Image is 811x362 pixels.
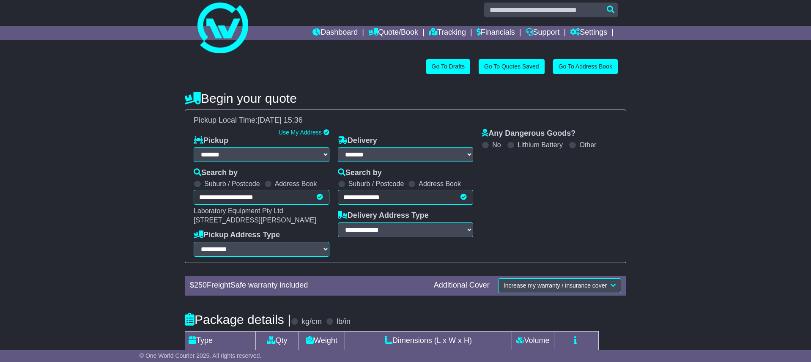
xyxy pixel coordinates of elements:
span: © One World Courier 2025. All rights reserved. [140,352,262,359]
div: Additional Cover [430,281,494,290]
label: Lithium Battery [518,141,563,149]
label: Suburb / Postcode [348,180,404,188]
label: Any Dangerous Goods? [482,129,575,138]
a: Go To Address Book [553,59,618,74]
label: Delivery [338,136,377,145]
div: $ FreightSafe warranty included [186,281,430,290]
td: Qty [256,331,299,350]
span: Laboratory Equipment Pty Ltd [194,207,283,214]
a: Dashboard [312,26,358,40]
div: Pickup Local Time: [189,116,622,125]
label: Pickup [194,136,228,145]
span: Increase my warranty / insurance cover [504,282,607,289]
label: Other [579,141,596,149]
td: Weight [299,331,345,350]
label: Search by [338,168,382,178]
label: No [492,141,501,149]
label: Pickup Address Type [194,230,280,240]
a: Financials [477,26,515,40]
a: Support [526,26,560,40]
label: Delivery Address Type [338,211,429,220]
button: Increase my warranty / insurance cover [498,278,621,293]
a: Use My Address [279,129,322,136]
label: Search by [194,168,238,178]
a: Tracking [429,26,466,40]
label: kg/cm [301,317,322,326]
a: Settings [570,26,607,40]
span: [DATE] 15:36 [258,116,303,124]
label: Suburb / Postcode [204,180,260,188]
h4: Begin your quote [185,91,626,105]
span: 250 [194,281,207,289]
a: Go To Quotes Saved [479,59,545,74]
label: Address Book [275,180,317,188]
a: Go To Drafts [426,59,470,74]
label: Address Book [419,180,461,188]
span: [STREET_ADDRESS][PERSON_NAME] [194,217,316,224]
td: Type [185,331,256,350]
h4: Package details | [185,313,291,326]
label: lb/in [337,317,351,326]
a: Quote/Book [368,26,418,40]
td: Dimensions (L x W x H) [345,331,512,350]
td: Volume [512,331,554,350]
